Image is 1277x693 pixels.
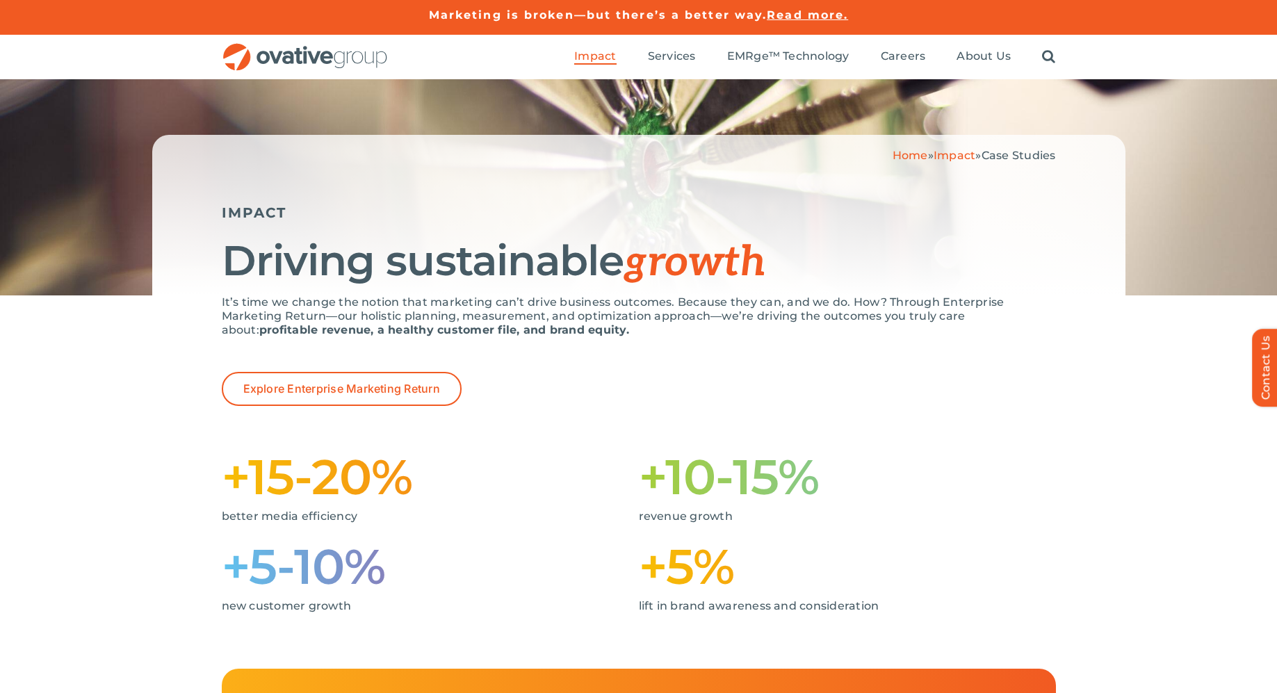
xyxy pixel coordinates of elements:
[727,49,849,65] a: EMRge™ Technology
[222,204,1056,221] h5: IMPACT
[648,49,696,65] a: Services
[222,509,618,523] p: better media efficiency
[934,149,975,162] a: Impact
[639,544,1056,589] h1: +5%
[222,544,639,589] h1: +5-10%
[624,238,765,288] span: growth
[574,49,616,63] span: Impact
[222,599,618,613] p: new customer growth
[222,372,462,406] a: Explore Enterprise Marketing Return
[881,49,926,65] a: Careers
[259,323,629,336] strong: profitable revenue, a healthy customer file, and brand equity.
[881,49,926,63] span: Careers
[222,455,639,499] h1: +15-20%
[957,49,1011,65] a: About Us
[648,49,696,63] span: Services
[727,49,849,63] span: EMRge™ Technology
[893,149,1056,162] span: » »
[1042,49,1055,65] a: Search
[639,455,1056,499] h1: +10-15%
[429,8,767,22] a: Marketing is broken—but there’s a better way.
[639,599,1035,613] p: lift in brand awareness and consideration
[574,49,616,65] a: Impact
[639,509,1035,523] p: revenue growth
[222,42,389,55] a: OG_Full_horizontal_RGB
[767,8,848,22] a: Read more.
[222,238,1056,285] h1: Driving sustainable
[243,382,440,396] span: Explore Enterprise Marketing Return
[893,149,928,162] a: Home
[982,149,1056,162] span: Case Studies
[574,35,1055,79] nav: Menu
[222,295,1056,337] p: It’s time we change the notion that marketing can’t drive business outcomes. Because they can, an...
[957,49,1011,63] span: About Us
